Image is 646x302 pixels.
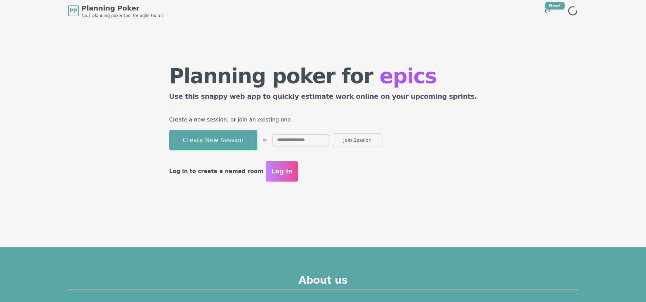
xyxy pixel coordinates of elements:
[271,167,292,176] span: Log in
[379,64,436,88] span: epics
[542,5,554,17] button: New!
[263,137,267,143] span: or
[82,3,164,13] span: Planning Poker
[266,161,298,182] button: Log in
[169,130,257,150] button: Create New Session
[70,7,77,15] span: PP
[68,3,164,18] a: PPPlanning PokerNo.1 planning poker tool for agile teams
[169,92,477,104] h2: Use this snappy web app to quickly estimate work online on your upcoming sprints.
[545,2,565,10] div: New!
[332,133,383,147] button: Join Session
[68,274,578,289] h2: About us
[169,66,477,86] h1: Planning poker for
[169,115,477,125] p: Create a new session, or join an existing one
[82,13,164,18] span: No.1 planning poker tool for agile teams
[169,167,263,176] p: Log in to create a named room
